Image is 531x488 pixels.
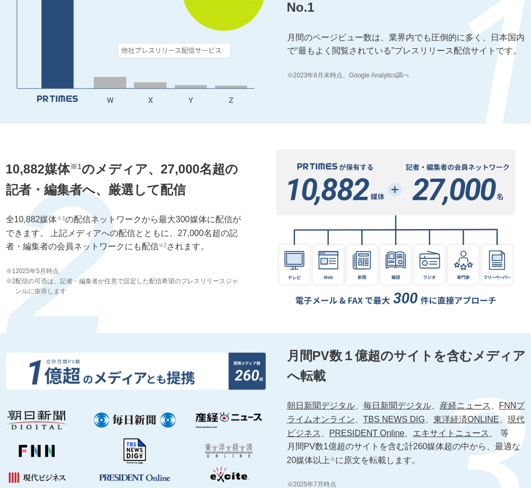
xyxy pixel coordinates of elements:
[287,399,526,467] p: 、 、 、 、 、 、 、 、 、 等 月間PV数1億超のサイトを含む計260媒体超の中から、最適な20媒体以上 に原文を転載します。
[287,31,526,58] p: 月間のページビュー数は、業界内でも圧倒的に多く、日本国内で“最もよく閲覧されている”プレスリリース配信サイトです。
[413,429,489,438] a: エキサイトニュース
[6,276,16,297] span: ※2
[70,162,82,171] span: ※1
[6,213,245,254] p: 全10,882媒体 の配信ネットワークから最大300媒体に配信ができます。 上記メディアへの配信とともに、27,000名超の記者・編集者の会員ネットワークにも配信 されます。
[159,242,167,248] span: ※2
[6,266,16,276] span: ※1
[287,71,526,81] span: ※2023年8月末時点、Google Analytics調べ
[433,415,499,424] a: 東洋経済ONLINE
[287,401,525,424] a: FNNプライムオンライン
[363,415,425,424] a: TBS NEWS DIG
[440,401,491,410] a: 産経ニュース
[6,159,245,200] p: 10,882媒体 のメディア、27,000名超の記者・編集者へ、厳選して配信
[329,429,405,438] a: PRESIDENT Online
[330,456,335,462] span: ※
[287,401,355,410] a: 朝日新聞デジタル
[266,136,526,320] img: 10,882媒体※1のメディア、27,000名超の記者・編集者へ、厳選して配信
[57,215,65,221] span: ※1
[6,352,266,484] img: 合計月間PV数 1億超のメディアとも提携
[363,401,431,410] a: 毎日新聞デジタル
[287,346,526,387] p: 月間PV数１億超のサイトを含むメディアへ転載
[15,266,58,276] span: 2025年5月時点
[287,415,525,438] a: 現代ビジネス
[15,276,244,297] span: 配信の可否は、記者・編集者が任意で設定した配信希望のプレスリリースジャンルに依存します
